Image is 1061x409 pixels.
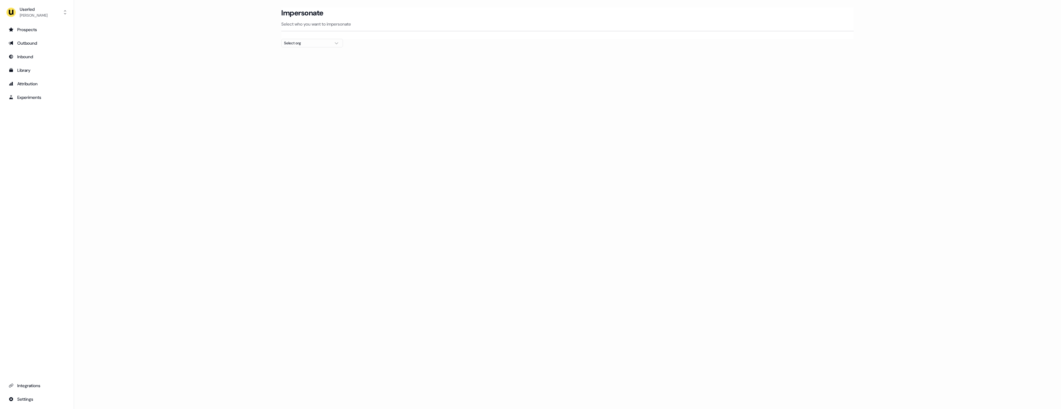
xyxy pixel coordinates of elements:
button: Userled[PERSON_NAME] [5,5,69,20]
a: Go to integrations [5,381,69,391]
a: Go to integrations [5,394,69,404]
button: Select org [281,39,343,47]
div: Attribution [9,81,65,87]
div: Userled [20,6,47,12]
div: Select org [284,40,330,46]
a: Go to attribution [5,79,69,89]
div: Library [9,67,65,73]
div: Prospects [9,26,65,33]
a: Go to experiments [5,92,69,102]
div: Inbound [9,54,65,60]
p: Select who you want to impersonate [281,21,854,27]
div: Settings [9,396,65,402]
a: Go to Inbound [5,52,69,62]
div: Outbound [9,40,65,46]
a: Go to outbound experience [5,38,69,48]
a: Go to prospects [5,25,69,34]
div: [PERSON_NAME] [20,12,47,18]
h3: Impersonate [281,8,324,18]
a: Go to templates [5,65,69,75]
div: Experiments [9,94,65,100]
div: Integrations [9,383,65,389]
